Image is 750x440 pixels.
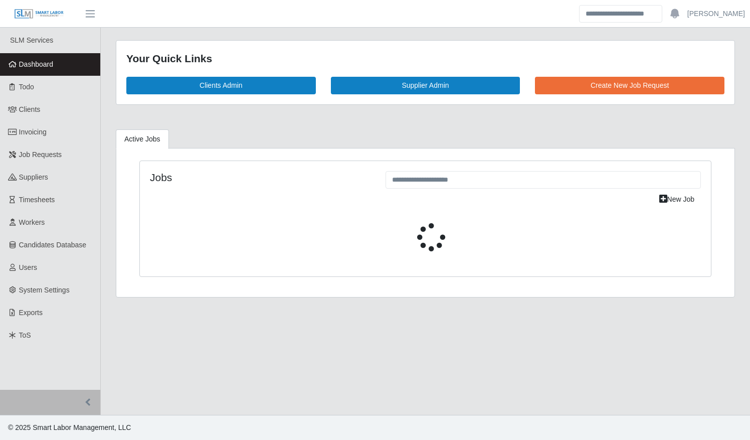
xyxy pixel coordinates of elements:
span: Suppliers [19,173,48,181]
a: [PERSON_NAME] [687,9,745,19]
span: Dashboard [19,60,54,68]
span: © 2025 Smart Labor Management, LLC [8,423,131,431]
span: Job Requests [19,151,62,159]
a: Supplier Admin [331,77,520,94]
input: Search [579,5,662,23]
img: SLM Logo [14,9,64,20]
a: New Job [653,191,701,208]
span: Clients [19,105,41,113]
span: Workers [19,218,45,226]
span: Exports [19,309,43,317]
span: Invoicing [19,128,47,136]
span: SLM Services [10,36,53,44]
h4: Jobs [150,171,370,184]
a: Clients Admin [126,77,316,94]
span: Users [19,263,38,271]
span: Todo [19,83,34,91]
span: Candidates Database [19,241,87,249]
a: Active Jobs [116,129,169,149]
div: Your Quick Links [126,51,724,67]
span: ToS [19,331,31,339]
span: System Settings [19,286,70,294]
span: Timesheets [19,196,55,204]
a: Create New Job Request [535,77,724,94]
